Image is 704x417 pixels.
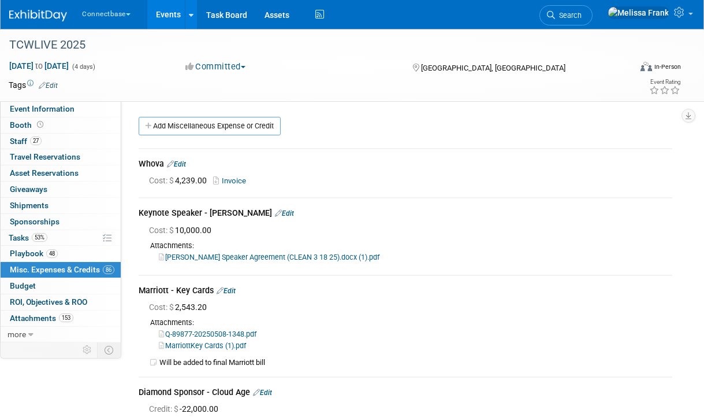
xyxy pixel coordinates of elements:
[46,249,58,258] span: 48
[10,265,114,274] span: Misc. Expenses & Credits
[9,79,58,91] td: Tags
[421,64,565,72] span: [GEOGRAPHIC_DATA], [GEOGRAPHIC_DATA]
[159,330,256,338] a: Q-89877-20250508-1348.pdf
[1,149,121,165] a: Travel Reservations
[253,389,272,397] a: Edit
[59,313,73,322] span: 153
[275,209,294,217] a: Edit
[1,262,121,278] a: Misc. Expenses & Credits86
[139,158,672,172] div: Whova
[10,297,87,307] span: ROI, Objectives & ROO
[1,117,121,133] a: Booth
[10,249,58,258] span: Playbook
[35,120,46,129] span: Booth not reserved yet
[167,160,186,168] a: Edit
[1,311,121,326] a: Attachments153
[139,386,672,400] div: Diamond Sponsor - Cloud Age
[33,61,44,71] span: to
[10,217,59,226] span: Sponsorships
[139,241,672,251] div: Attachments:
[149,404,223,414] span: -22,000.00
[10,281,36,290] span: Budget
[149,302,211,312] span: 2,543.20
[10,168,79,178] span: Asset Reservations
[217,287,236,295] a: Edit
[1,165,121,181] a: Asset Reservations
[139,318,672,328] div: Attachments:
[98,342,121,357] td: Toggle Event Tabs
[1,278,121,294] a: Budget
[139,117,281,135] a: Add Miscellaneous Expense or Credit
[10,313,73,323] span: Attachments
[159,341,246,350] a: MarriottKey Cards (1).pdf
[77,342,98,357] td: Personalize Event Tab Strip
[10,120,46,130] span: Booth
[10,152,80,161] span: Travel Reservations
[649,79,680,85] div: Event Rating
[1,246,121,261] a: Playbook48
[149,302,175,312] span: Cost: $
[139,285,672,298] div: Marriott - Key Cards
[1,101,121,117] a: Event Information
[181,61,250,73] button: Committed
[149,404,180,414] span: Credit: $
[159,253,379,261] a: [PERSON_NAME] Speaker Agreement (CLEAN 3 18 25).docx (1).pdf
[149,176,211,185] span: 4,239.00
[139,207,672,221] div: Keynote Speaker - [PERSON_NAME]
[9,10,67,21] img: ExhibitDay
[10,201,49,210] span: Shipments
[149,176,175,185] span: Cost: $
[1,198,121,213] a: Shipments
[213,176,251,185] a: Invoice
[149,226,216,235] span: 10,000.00
[1,294,121,310] a: ROI, Objectives & ROO
[1,230,121,246] a: Tasks53%
[1,134,121,149] a: Staff27
[1,327,121,342] a: more
[149,226,175,235] span: Cost: $
[30,136,42,145] span: 27
[9,233,47,242] span: Tasks
[555,11,582,20] span: Search
[159,358,672,368] td: Will be added to final Marriott bill
[10,184,47,194] span: Giveaways
[654,62,681,71] div: In-Person
[583,60,681,78] div: Event Format
[5,35,624,56] div: TCWLIVE 2025
[103,265,114,274] span: 86
[32,233,47,242] span: 53%
[8,330,26,339] span: more
[640,62,652,71] img: Format-Inperson.png
[1,214,121,230] a: Sponsorships
[539,5,593,25] a: Search
[71,63,95,71] span: (4 days)
[10,136,42,146] span: Staff
[1,182,121,197] a: Giveaways
[608,6,669,19] img: Melissa Frank
[39,82,58,90] a: Edit
[10,104,75,113] span: Event Information
[9,61,69,71] span: [DATE] [DATE]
